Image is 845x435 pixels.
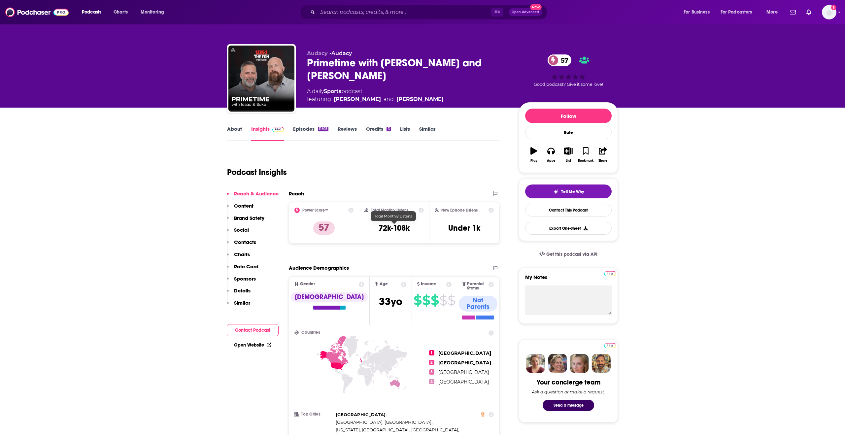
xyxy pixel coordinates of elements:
[400,126,410,141] a: Lists
[234,190,279,197] p: Reach & Audience
[438,360,491,366] span: [GEOGRAPHIC_DATA]
[82,8,101,17] span: Podcasts
[554,54,572,66] span: 57
[519,50,618,91] div: 57Good podcast? Give it some love!
[227,263,258,276] button: Rate Card
[438,369,489,375] span: [GEOGRAPHIC_DATA]
[532,389,605,394] div: Ask a question or make a request.
[114,8,128,17] span: Charts
[459,296,497,312] div: Not Parents
[591,354,611,373] img: Jon Profile
[822,5,836,19] span: Logged in as jhutchinson
[336,427,409,432] span: [US_STATE], [GEOGRAPHIC_DATA]
[227,203,253,215] button: Content
[448,295,455,306] span: $
[307,50,328,56] span: Audacy
[306,5,554,20] div: Search podcasts, credits, & more...
[604,342,616,348] a: Pro website
[396,95,444,103] a: Jason Scukanec
[379,223,410,233] h3: 72k-108k
[136,7,173,17] button: open menu
[438,379,489,385] span: [GEOGRAPHIC_DATA]
[324,88,341,94] a: Sports
[228,46,294,112] img: Primetime with Isaac and Suke
[318,127,328,131] div: 11693
[604,270,616,276] a: Pro website
[530,159,537,163] div: Play
[577,143,594,167] button: Bookmark
[526,354,545,373] img: Sydney Profile
[525,204,612,217] a: Contact This Podcast
[604,343,616,348] img: Podchaser Pro
[234,215,264,221] p: Brand Safety
[766,8,778,17] span: More
[318,7,491,17] input: Search podcasts, credits, & more...
[594,143,612,167] button: Share
[371,208,408,213] h2: Total Monthly Listens
[448,223,480,233] h3: Under 1k
[301,330,320,335] span: Countries
[822,5,836,19] button: Show profile menu
[313,221,335,235] p: 57
[548,354,567,373] img: Barbara Profile
[384,95,394,103] span: and
[336,418,432,426] span: ,
[338,126,357,141] a: Reviews
[234,342,271,348] a: Open Website
[598,159,607,163] div: Share
[336,411,387,418] span: ,
[411,427,458,432] span: [GEOGRAPHIC_DATA]
[525,143,542,167] button: Play
[429,360,434,365] span: 2
[291,292,368,302] div: [DEMOGRAPHIC_DATA]
[300,282,315,286] span: Gender
[831,5,836,10] svg: Add a profile image
[307,95,444,103] span: featuring
[439,295,447,306] span: $
[604,271,616,276] img: Podchaser Pro
[331,50,352,56] a: Audacy
[375,214,412,218] span: Total Monthly Listens
[547,159,556,163] div: Apps
[293,126,328,141] a: Episodes11693
[578,159,593,163] div: Bookmark
[307,87,444,103] div: A daily podcast
[525,222,612,235] button: Export One-Sheet
[716,7,762,17] button: open menu
[109,7,132,17] a: Charts
[509,8,542,16] button: Open AdvancedNew
[234,203,253,209] p: Content
[251,126,284,141] a: InsightsPodchaser Pro
[512,11,539,14] span: Open Advanced
[234,276,256,282] p: Sponsors
[227,324,279,336] button: Contact Podcast
[419,126,435,141] a: Similar
[542,143,559,167] button: Apps
[5,6,69,18] img: Podchaser - Follow, Share and Rate Podcasts
[329,50,352,56] span: •
[548,54,572,66] a: 57
[227,126,242,141] a: About
[561,189,584,194] span: Tell Me Why
[553,189,558,194] img: tell me why sparkle
[525,109,612,123] button: Follow
[302,208,328,213] h2: Power Score™
[227,276,256,288] button: Sponsors
[537,378,600,386] div: Your concierge team
[721,8,752,17] span: For Podcasters
[491,8,503,17] span: ⌘ K
[234,227,249,233] p: Social
[525,184,612,198] button: tell me why sparkleTell Me Why
[762,7,786,17] button: open menu
[804,7,814,18] a: Show notifications dropdown
[379,295,402,308] span: 33 yo
[822,5,836,19] img: User Profile
[543,400,594,411] button: Send a message
[429,350,434,355] span: 1
[227,167,287,177] h1: Podcast Insights
[227,239,256,251] button: Contacts
[234,251,250,257] p: Charts
[234,300,250,306] p: Similar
